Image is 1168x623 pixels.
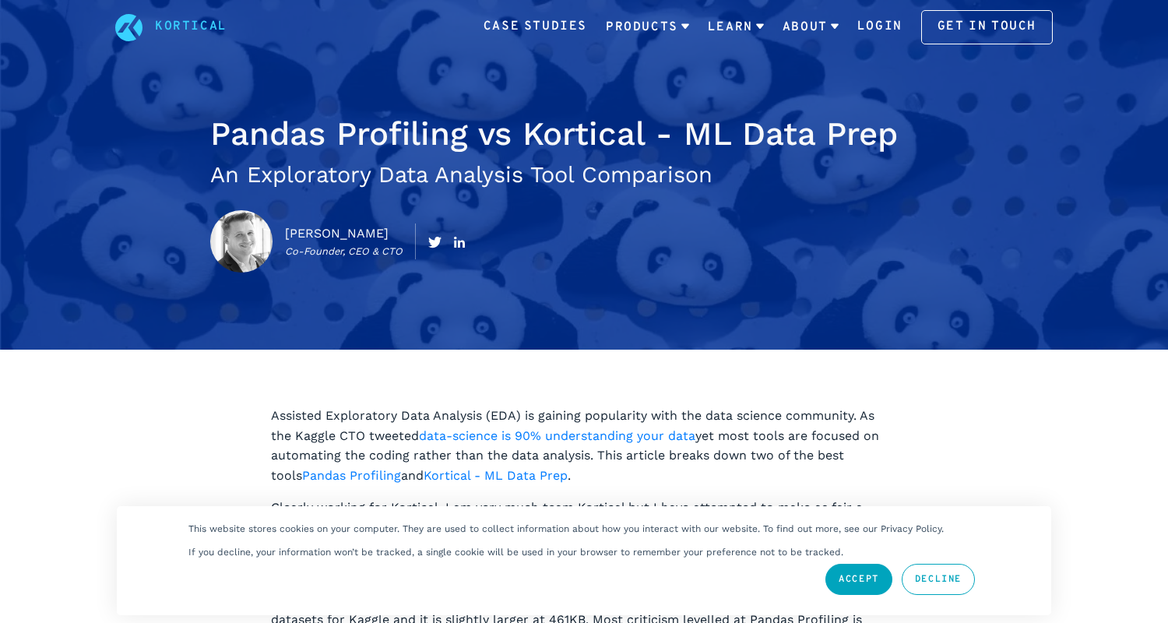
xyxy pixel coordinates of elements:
[155,17,227,37] a: Kortical
[285,226,389,241] a: [PERSON_NAME]
[210,109,958,158] h1: Pandas Profiling vs Kortical - ML Data Prep
[428,237,442,248] img: Twitter icon
[210,210,273,273] img: Andy Gray
[921,10,1053,44] a: Get in touch
[302,468,401,483] a: Pandas Profiling
[419,428,695,443] a: data-science is 90% understanding your data
[271,406,897,485] p: Assisted Exploratory Data Analysis (EDA) is gaining popularity with the data science community. A...
[424,468,568,483] a: Kortical - ML Data Prep
[484,17,587,37] a: Case Studies
[783,7,839,48] a: About
[285,244,403,259] p: Co-Founder, CEO & CTO
[902,564,975,595] a: Decline
[210,158,958,192] h2: An Exploratory Data Analysis Tool Comparison
[857,17,902,37] a: Login
[188,547,843,558] p: If you decline, your information won’t be tracked, a single cookie will be used in your browser t...
[708,7,764,48] a: Learn
[606,7,689,48] a: Products
[454,237,465,248] img: Linkedin icon
[825,564,892,595] a: Accept
[188,523,944,534] p: This website stores cookies on your computer. They are used to collect information about how you ...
